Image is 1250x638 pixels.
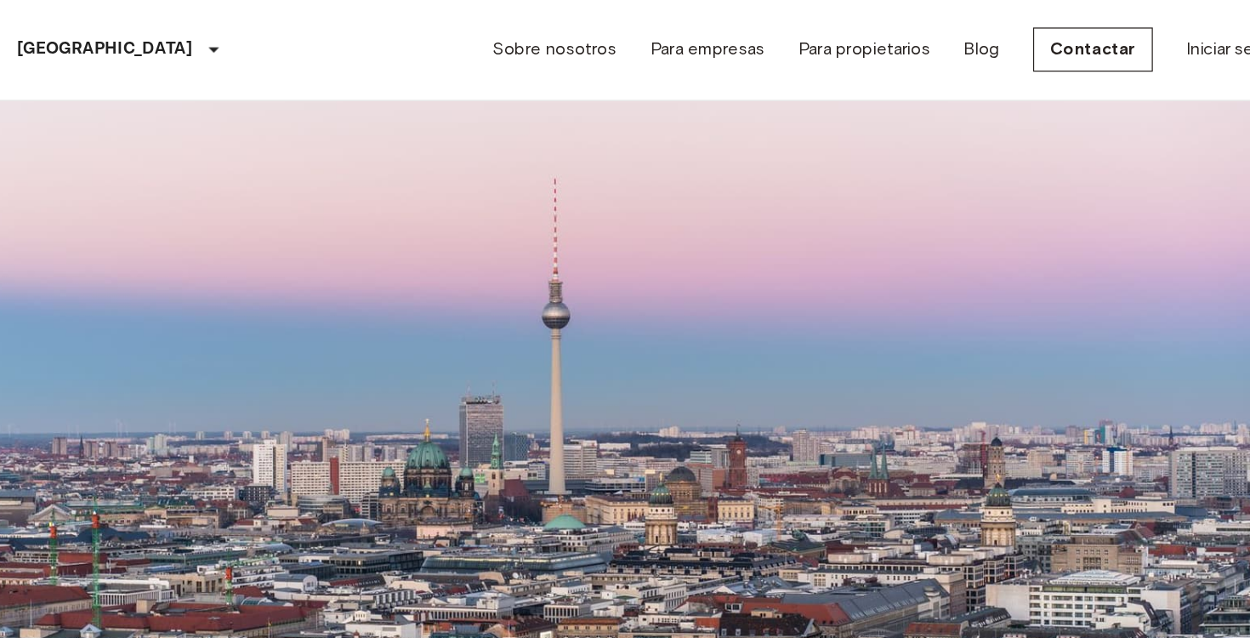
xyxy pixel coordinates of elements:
[1012,23,1109,59] a: Contactar
[574,31,674,51] a: Sobre nosotros
[1136,31,1217,51] a: Iniciar sesión
[190,31,332,51] p: [GEOGRAPHIC_DATA]
[33,30,135,47] img: Habyt
[821,31,929,51] a: Para propietarios
[702,31,794,51] a: Para empresas
[956,31,985,51] a: Blog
